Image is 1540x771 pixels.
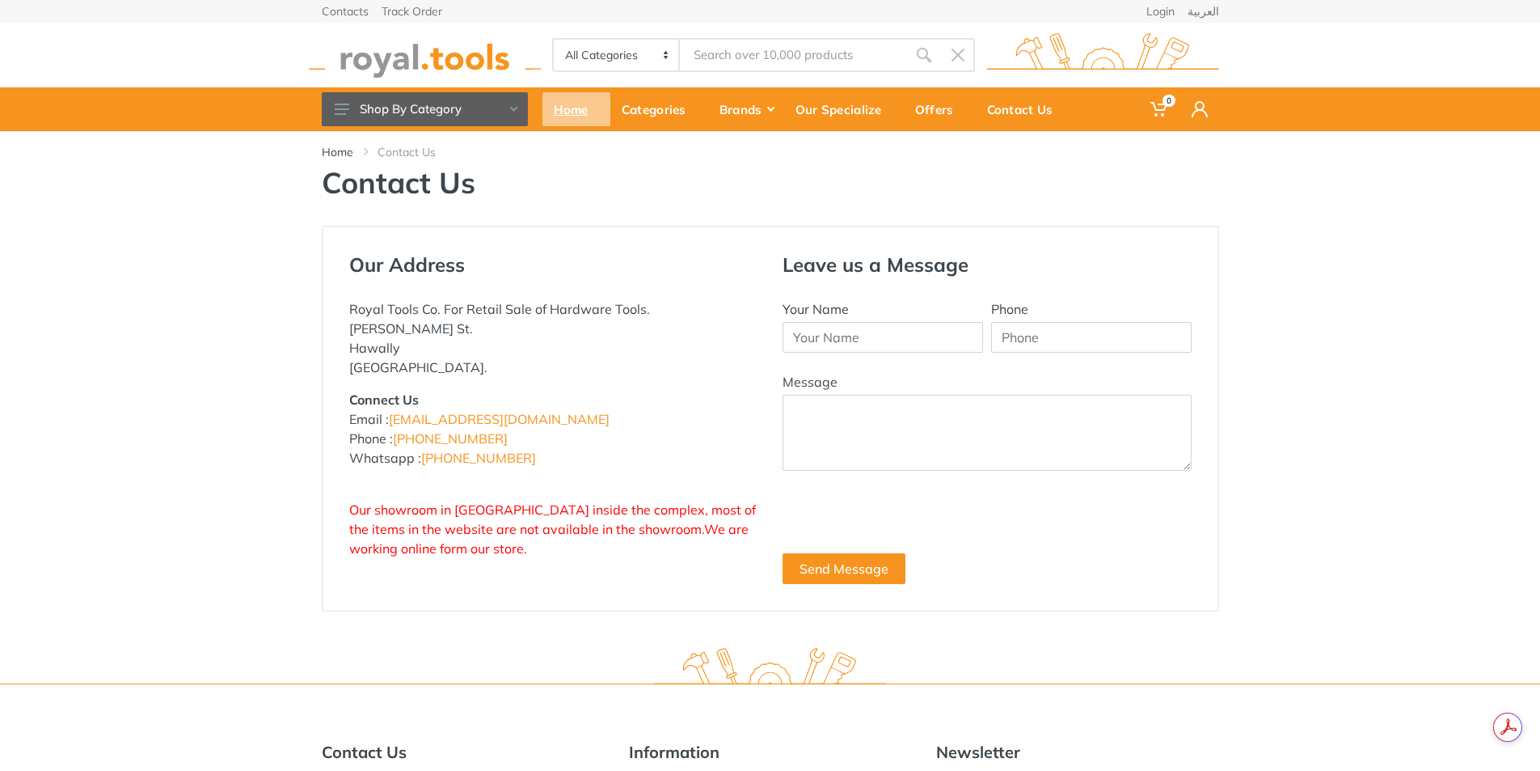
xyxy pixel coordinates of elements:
div: Brands [708,92,784,126]
h5: Newsletter [936,743,1219,762]
a: Contact Us [976,87,1075,131]
button: Shop By Category [322,92,528,126]
a: Contacts [322,6,369,17]
div: Contact Us [976,92,1075,126]
a: Offers [904,87,976,131]
img: royal.tools Logo [309,33,541,78]
a: [PHONE_NUMBER] [421,450,536,466]
input: Site search [680,38,906,72]
a: Home [542,87,610,131]
a: [EMAIL_ADDRESS][DOMAIN_NAME] [389,411,610,427]
input: Phone [991,322,1192,353]
h4: Our Address [349,253,758,277]
div: Home [542,92,610,126]
a: [PHONE_NUMBER] [393,430,508,447]
div: Categories [610,92,708,126]
nav: breadcrumb [322,144,1219,160]
label: Message [783,372,838,392]
span: Our showroom in [GEOGRAPHIC_DATA] inside the complex, most of the items in the website are not av... [349,502,756,557]
a: Login [1146,6,1175,17]
h1: Contact Us [322,165,1219,200]
li: Contact Us [378,144,460,160]
h4: Leave us a Message [783,253,1192,277]
iframe: reCAPTCHA [783,490,1028,553]
p: Email : Phone : Whatsapp : [349,390,758,468]
a: 0 [1139,87,1180,131]
a: Categories [610,87,708,131]
button: Send Message [783,553,905,584]
span: 0 [1162,95,1175,107]
select: Category [554,40,681,70]
h5: Contact Us [322,743,605,762]
label: Your Name [783,299,849,319]
a: Track Order [382,6,442,17]
input: Your Name [783,322,983,353]
p: Royal Tools Co. For Retail Sale of Hardware Tools. [PERSON_NAME] St. Hawally [GEOGRAPHIC_DATA]. [349,299,758,377]
img: royal.tools Logo [654,648,886,693]
img: royal.tools Logo [987,33,1219,78]
a: Home [322,144,353,160]
div: Offers [904,92,976,126]
strong: Connect Us [349,392,419,408]
a: Our Specialize [784,87,904,131]
label: Phone [991,299,1028,319]
div: Our Specialize [784,92,904,126]
h5: Information [629,743,912,762]
a: العربية [1188,6,1219,17]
